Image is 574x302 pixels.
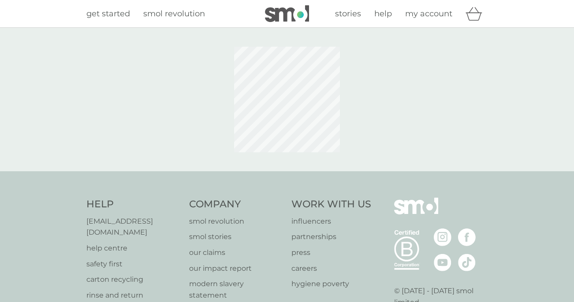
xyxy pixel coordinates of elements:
[374,9,392,18] span: help
[291,263,371,274] a: careers
[291,278,371,290] a: hygiene poverty
[86,243,180,254] a: help centre
[189,231,283,243] a: smol stories
[143,9,205,18] span: smol revolution
[86,198,180,211] h4: Help
[86,258,180,270] a: safety first
[189,216,283,227] a: smol revolution
[434,228,451,246] img: visit the smol Instagram page
[335,7,361,20] a: stories
[189,198,283,211] h4: Company
[291,231,371,243] a: partnerships
[335,9,361,18] span: stories
[466,5,488,22] div: basket
[458,254,476,271] img: visit the smol Tiktok page
[189,247,283,258] a: our claims
[86,216,180,238] a: [EMAIL_ADDRESS][DOMAIN_NAME]
[291,198,371,211] h4: Work With Us
[86,7,130,20] a: get started
[189,278,283,301] a: modern slavery statement
[405,9,452,18] span: my account
[291,216,371,227] a: influencers
[189,263,283,274] a: our impact report
[458,228,476,246] img: visit the smol Facebook page
[86,290,180,301] a: rinse and return
[265,5,309,22] img: smol
[291,247,371,258] a: press
[434,254,451,271] img: visit the smol Youtube page
[86,9,130,18] span: get started
[143,7,205,20] a: smol revolution
[394,198,438,228] img: smol
[405,7,452,20] a: my account
[86,274,180,285] a: carton recycling
[374,7,392,20] a: help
